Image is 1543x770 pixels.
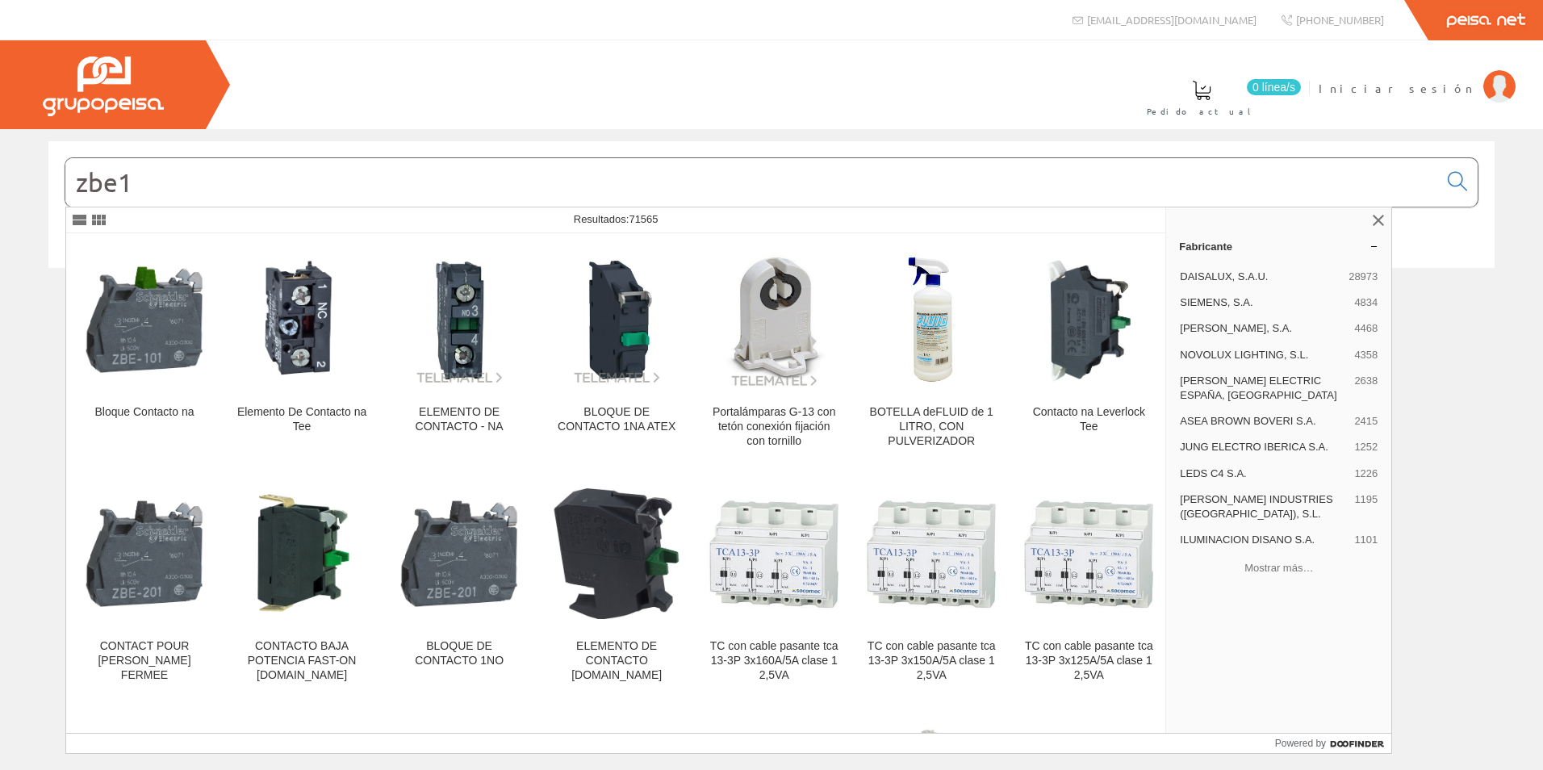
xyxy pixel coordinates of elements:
span: LEDS C4 S.A. [1180,467,1348,481]
img: Bloque Contacto na [79,254,210,385]
span: Iniciar sesión [1319,80,1475,96]
span: ILUMINACION DISANO S.A. [1180,533,1348,547]
div: BLOQUE DE CONTACTO 1NO [394,639,525,668]
img: BLOQUE DE CONTACTO 1NO [394,488,525,619]
a: Contacto na Leverlock Tee Contacto na Leverlock Tee [1010,234,1167,467]
img: BLOQUE DE CONTACTO 1NA ATEX [551,254,682,385]
a: BOTELLA deFLUID de 1 LITRO, CON PULVERIZADOR BOTELLA deFLUID de 1 LITRO, CON PULVERIZADOR [853,234,1010,467]
span: 1252 [1354,440,1378,454]
a: TC con cable pasante tca 13-3P 3x150A/5A clase 1 2,5VA TC con cable pasante tca 13-3P 3x150A/5A c... [853,468,1010,701]
span: Resultados: [574,213,659,225]
span: [PERSON_NAME] INDUSTRIES ([GEOGRAPHIC_DATA]), S.L. [1180,492,1348,521]
img: Grupo Peisa [43,56,164,116]
a: TC con cable pasante tca 13-3P 3x125A/5A clase 1 2,5VA TC con cable pasante tca 13-3P 3x125A/5A c... [1010,468,1167,701]
div: BOTELLA deFLUID de 1 LITRO, CON PULVERIZADOR [866,405,997,449]
a: CONTACT POUR COSSE FERMEE CONTACT POUR [PERSON_NAME] FERMEE [66,468,223,701]
span: 1101 [1354,533,1378,547]
img: Portalámparas G-13 con tetón conexión fijación con tornillo [709,251,839,388]
img: Elemento De Contacto na Tee [236,254,367,385]
span: DAISALUX, S.A.U. [1180,270,1342,284]
span: [PERSON_NAME], S.A. [1180,321,1348,336]
img: TC con cable pasante tca 13-3P 3x125A/5A clase 1 2,5VA [1023,500,1154,609]
div: ELEMENTO DE CONTACTO [DOMAIN_NAME] [551,639,682,683]
span: JUNG ELECTRO IBERICA S.A. [1180,440,1348,454]
a: BLOQUE DE CONTACTO 1NA ATEX BLOQUE DE CONTACTO 1NA ATEX [538,234,695,467]
span: 4468 [1354,321,1378,336]
div: TC con cable pasante tca 13-3P 3x150A/5A clase 1 2,5VA [866,639,997,683]
div: TC con cable pasante tca 13-3P 3x160A/5A clase 1 2,5VA [709,639,839,683]
img: CONTACT POUR COSSE FERMEE [79,488,210,619]
a: Portalámparas G-13 con tetón conexión fijación con tornillo Portalámparas G-13 con tetón conexión... [696,234,852,467]
a: Fabricante [1166,233,1391,259]
div: CONTACTO BAJA POTENCIA FAST-ON [DOMAIN_NAME] [236,639,367,683]
a: ELEMENTO DE CONTACTO - NA ELEMENTO DE CONTACTO - NA [381,234,537,467]
span: 1195 [1354,492,1378,521]
div: Bloque Contacto na [79,405,210,420]
a: Elemento De Contacto na Tee Elemento De Contacto na Tee [224,234,380,467]
a: BLOQUE DE CONTACTO 1NO BLOQUE DE CONTACTO 1NO [381,468,537,701]
span: Pedido actual [1147,103,1257,119]
div: TC con cable pasante tca 13-3P 3x125A/5A clase 1 2,5VA [1023,639,1154,683]
span: SIEMENS, S.A. [1180,295,1348,310]
img: CONTACTO BAJA POTENCIA FAST-ON ENTORN.SE [236,488,367,619]
div: CONTACT POUR [PERSON_NAME] FERMEE [79,639,210,683]
img: TC con cable pasante tca 13-3P 3x160A/5A clase 1 2,5VA [709,500,839,609]
div: Portalámparas G-13 con tetón conexión fijación con tornillo [709,405,839,449]
a: TC con cable pasante tca 13-3P 3x160A/5A clase 1 2,5VA TC con cable pasante tca 13-3P 3x160A/5A c... [696,468,852,701]
div: © Grupo Peisa [48,288,1495,302]
button: Mostrar más… [1173,554,1385,581]
a: ELEMENTO DE CONTACTO CON.NA ELEMENTO DE CONTACTO [DOMAIN_NAME] [538,468,695,701]
span: 2415 [1354,414,1378,429]
span: 28973 [1349,270,1378,284]
div: Elemento De Contacto na Tee [236,405,367,434]
span: [PERSON_NAME] ELECTRIC ESPAÑA, [GEOGRAPHIC_DATA] [1180,374,1348,403]
span: 4358 [1354,348,1378,362]
a: Bloque Contacto na Bloque Contacto na [66,234,223,467]
img: Contacto na Leverlock Tee [1023,254,1154,385]
a: Powered by [1275,734,1392,753]
input: Buscar... [65,158,1438,207]
div: Contacto na Leverlock Tee [1023,405,1154,434]
img: BOTELLA deFLUID de 1 LITRO, CON PULVERIZADOR [866,254,997,385]
img: ELEMENTO DE CONTACTO CON.NA [551,488,682,619]
a: CONTACTO BAJA POTENCIA FAST-ON ENTORN.SE CONTACTO BAJA POTENCIA FAST-ON [DOMAIN_NAME] [224,468,380,701]
span: 2638 [1354,374,1378,403]
span: [EMAIL_ADDRESS][DOMAIN_NAME] [1087,13,1257,27]
img: ELEMENTO DE CONTACTO - NA [394,254,525,385]
span: ASEA BROWN BOVERI S.A. [1180,414,1348,429]
span: NOVOLUX LIGHTING, S.L. [1180,348,1348,362]
span: [PHONE_NUMBER] [1296,13,1384,27]
span: 0 línea/s [1247,79,1301,95]
a: Iniciar sesión [1319,67,1516,82]
span: 4834 [1354,295,1378,310]
img: TC con cable pasante tca 13-3P 3x150A/5A clase 1 2,5VA [866,500,997,609]
span: 1226 [1354,467,1378,481]
span: Powered by [1275,736,1326,751]
span: 71565 [629,213,658,225]
div: ELEMENTO DE CONTACTO - NA [394,405,525,434]
div: BLOQUE DE CONTACTO 1NA ATEX [551,405,682,434]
